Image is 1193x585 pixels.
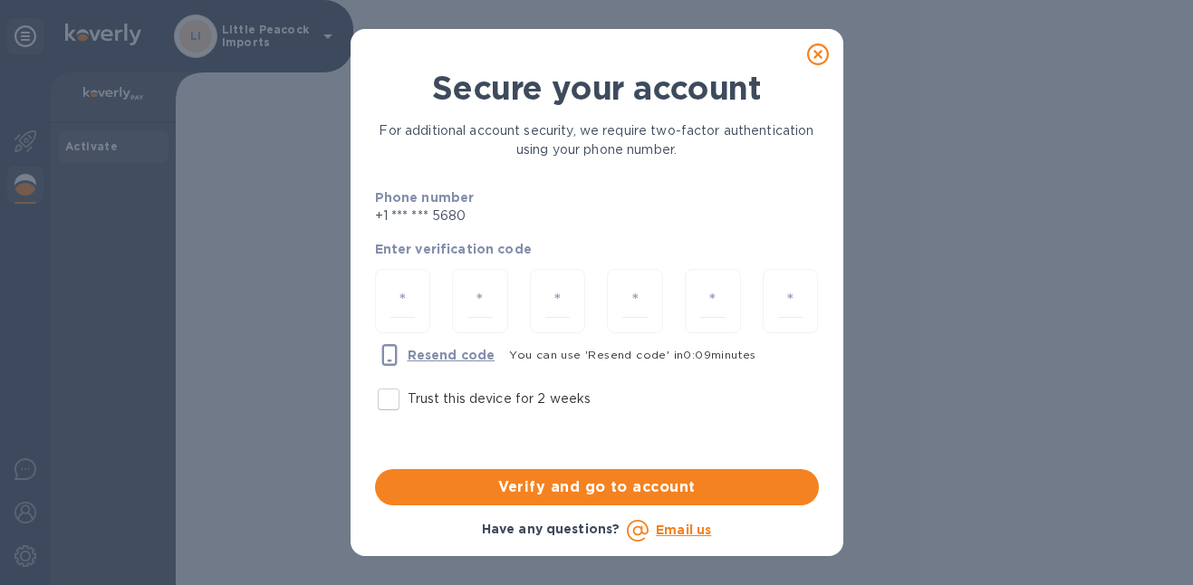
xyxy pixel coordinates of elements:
[482,522,621,536] b: Have any questions?
[375,469,819,505] button: Verify and go to account
[390,476,804,498] span: Verify and go to account
[375,240,819,258] p: Enter verification code
[375,121,819,159] p: For additional account security, we require two-factor authentication using your phone number.
[509,348,756,361] span: You can use 'Resend code' in 0 : 09 minutes
[408,348,495,362] u: Resend code
[656,523,711,537] a: Email us
[408,389,592,408] p: Trust this device for 2 weeks
[375,190,475,205] b: Phone number
[375,69,819,107] h1: Secure your account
